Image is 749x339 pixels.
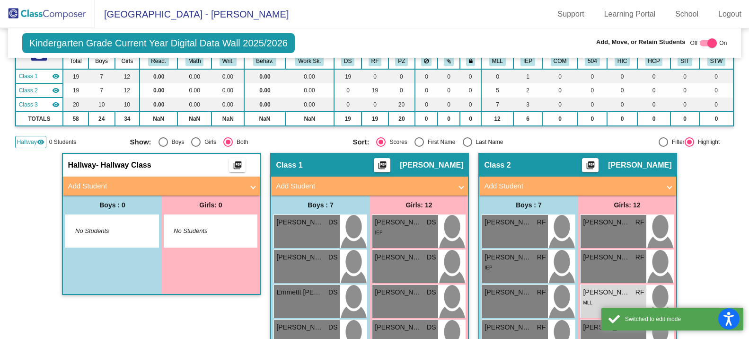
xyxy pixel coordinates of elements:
[578,112,608,126] td: 0
[130,137,346,147] mat-radio-group: Select an option
[460,83,481,98] td: 0
[375,230,382,235] span: IEP
[583,300,592,305] span: MLL
[177,83,211,98] td: 0.00
[607,112,637,126] td: 0
[232,161,243,174] mat-icon: picture_as_pdf
[597,7,663,22] a: Learning Portal
[233,138,248,146] div: Both
[361,53,388,69] th: Rebecca Funkhouser
[583,287,630,297] span: [PERSON_NAME]
[460,98,481,112] td: 0
[542,98,577,112] td: 0
[699,53,733,69] th: Watch for SIT
[513,83,543,98] td: 2
[285,69,335,83] td: 0.00
[229,158,246,172] button: Print Students Details
[427,322,436,332] span: DS
[578,53,608,69] th: 504 Plan
[578,196,676,214] div: Girls: 12
[161,196,260,214] div: Girls: 0
[637,98,670,112] td: 0
[115,98,140,112] td: 10
[334,83,361,98] td: 0
[578,69,608,83] td: 0
[276,287,324,297] span: Emmettt [PERSON_NAME]
[386,138,407,146] div: Scores
[370,196,468,214] div: Girls: 12
[707,56,725,66] button: STW
[211,83,244,98] td: 0.00
[285,83,335,98] td: 0.00
[177,112,211,126] td: NaN
[513,53,543,69] th: Individualized Education Plan
[177,98,211,112] td: 0.00
[635,287,644,297] span: RF
[388,69,415,83] td: 0
[542,53,577,69] th: Communication IEP
[220,56,237,66] button: Writ.
[481,98,513,112] td: 7
[361,69,388,83] td: 0
[670,69,699,83] td: 0
[415,112,438,126] td: 0
[607,53,637,69] th: HICAP
[115,112,140,126] td: 34
[542,69,577,83] td: 0
[68,161,96,170] span: Hallway
[52,87,60,94] mat-icon: visibility
[22,33,295,53] span: Kindergarten Grade Current Year Digital Data Wall 2025/2026
[75,226,134,236] span: No Students
[438,112,460,126] td: 0
[460,69,481,83] td: 0
[395,56,408,66] button: PZ
[177,69,211,83] td: 0.00
[400,161,463,170] span: [PERSON_NAME]
[16,112,63,126] td: TOTALS
[168,138,185,146] div: Boys
[719,39,727,47] span: On
[481,69,513,83] td: 0
[427,252,436,262] span: DS
[388,53,415,69] th: Penny Zimmerman
[607,98,637,112] td: 0
[334,112,361,126] td: 19
[670,53,699,69] th: Student Intervention Team
[276,322,324,332] span: [PERSON_NAME]
[637,83,670,98] td: 0
[537,217,546,227] span: RF
[670,83,699,98] td: 0
[699,69,733,83] td: 0
[276,161,302,170] span: Class 1
[328,217,337,227] span: DS
[63,112,88,126] td: 58
[88,53,115,69] th: Boys
[375,252,422,262] span: [PERSON_NAME]
[19,72,38,80] span: Class 1
[485,265,492,270] span: IEP
[276,217,324,227] span: [PERSON_NAME]
[690,39,698,47] span: Off
[637,112,670,126] td: 0
[585,161,596,174] mat-icon: picture_as_pdf
[438,98,460,112] td: 0
[388,112,415,126] td: 20
[415,98,438,112] td: 0
[484,161,511,170] span: Class 2
[140,83,177,98] td: 0.00
[485,322,532,332] span: [PERSON_NAME]
[578,98,608,112] td: 0
[88,83,115,98] td: 7
[537,252,546,262] span: RF
[637,69,670,83] td: 0
[276,252,324,262] span: [PERSON_NAME]
[375,322,422,332] span: [PERSON_NAME]
[285,98,335,112] td: 0.00
[481,83,513,98] td: 5
[415,83,438,98] td: 0
[625,315,736,323] div: Switched to edit mode
[615,56,630,66] button: HIC
[88,69,115,83] td: 7
[341,56,354,66] button: DS
[334,98,361,112] td: 0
